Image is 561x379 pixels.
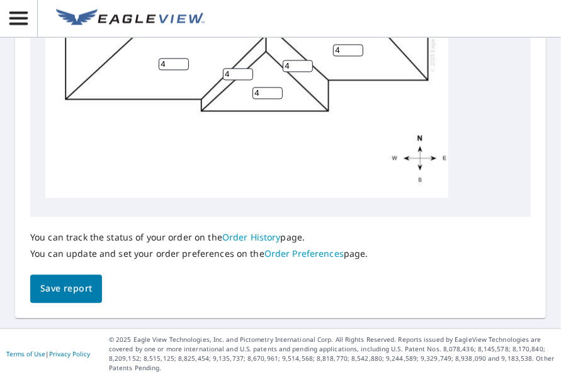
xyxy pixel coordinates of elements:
p: You can track the status of your order on the page. [30,232,368,244]
a: Privacy Policy [49,350,90,359]
a: Order Preferences [264,248,344,260]
p: © 2025 Eagle View Technologies, Inc. and Pictometry International Corp. All Rights Reserved. Repo... [109,336,555,373]
span: Save report [40,281,92,297]
a: Terms of Use [6,350,45,359]
img: EV Logo [56,9,205,28]
button: Save report [30,275,102,303]
p: | [6,351,90,358]
a: EV Logo [48,2,212,36]
p: You can update and set your order preferences on the page. [30,249,368,260]
a: Order History [222,232,281,244]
